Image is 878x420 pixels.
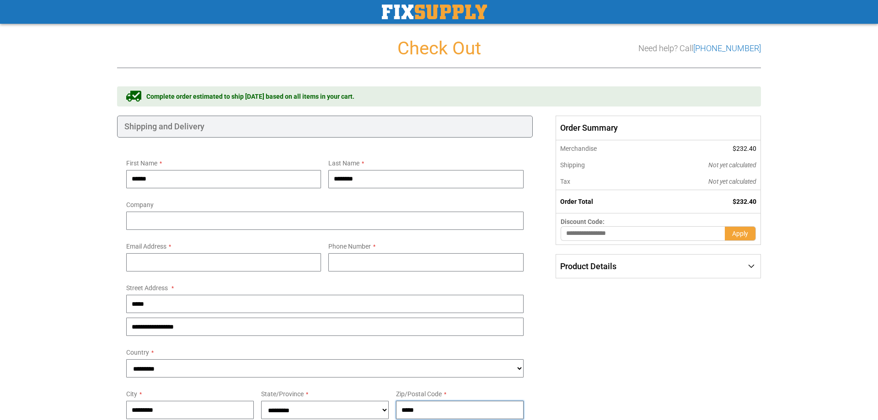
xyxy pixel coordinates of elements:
[708,178,756,185] span: Not yet calculated
[126,349,149,356] span: Country
[396,390,442,398] span: Zip/Postal Code
[556,140,647,157] th: Merchandise
[382,5,487,19] a: store logo
[126,201,154,208] span: Company
[328,243,371,250] span: Phone Number
[328,159,359,167] span: Last Name
[126,159,157,167] span: First Name
[732,230,748,237] span: Apply
[560,161,585,169] span: Shipping
[146,92,354,101] span: Complete order estimated to ship [DATE] based on all items in your cart.
[556,116,761,140] span: Order Summary
[733,198,756,205] span: $232.40
[733,145,756,152] span: $232.40
[556,173,647,190] th: Tax
[126,390,137,398] span: City
[708,161,756,169] span: Not yet calculated
[561,218,605,225] span: Discount Code:
[117,116,533,138] div: Shipping and Delivery
[126,284,168,292] span: Street Address
[382,5,487,19] img: Fix Industrial Supply
[560,198,593,205] strong: Order Total
[261,390,304,398] span: State/Province
[693,43,761,53] a: [PHONE_NUMBER]
[126,243,166,250] span: Email Address
[117,38,761,58] h1: Check Out
[638,44,761,53] h3: Need help? Call
[560,261,616,271] span: Product Details
[725,226,756,241] button: Apply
